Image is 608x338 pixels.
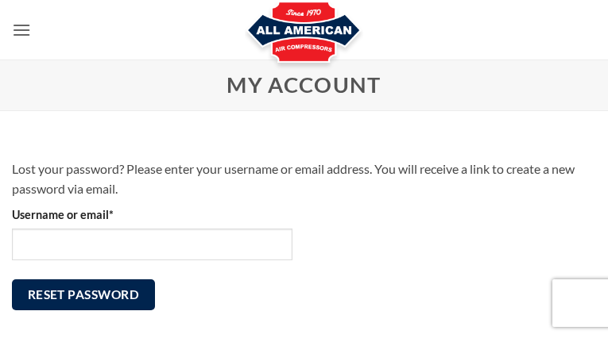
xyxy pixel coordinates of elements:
label: Username or email [12,205,292,224]
button: Reset password [12,279,155,310]
h1: My account [12,72,596,98]
p: Lost your password? Please enter your username or email address. You will receive a link to creat... [12,159,596,199]
a: Menu [12,10,31,49]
